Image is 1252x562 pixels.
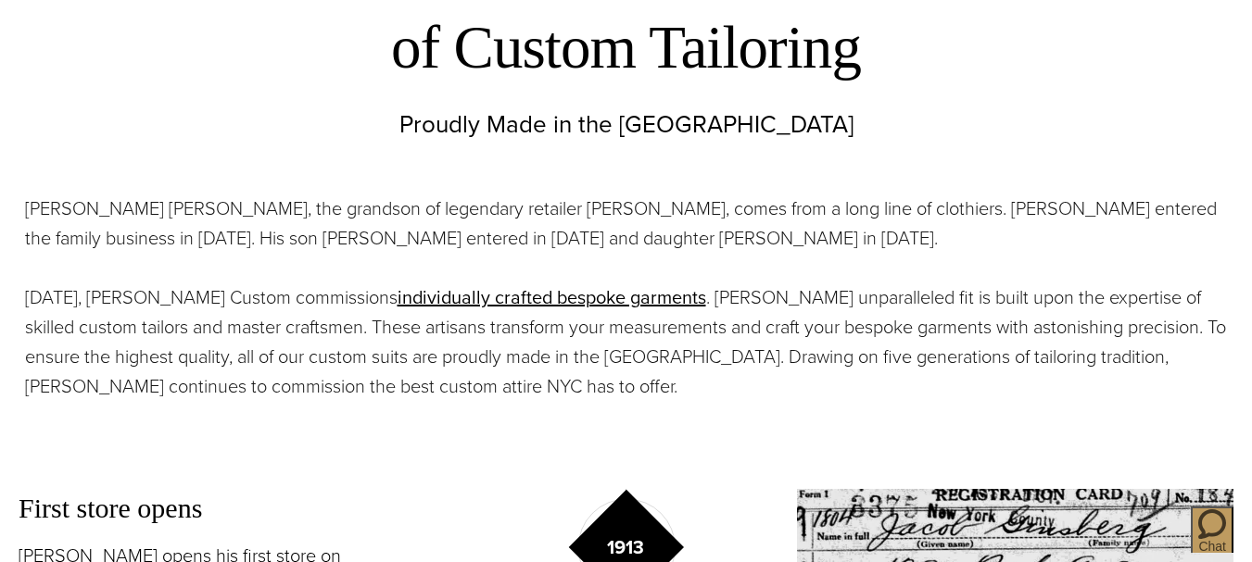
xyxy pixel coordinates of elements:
[19,489,455,528] h3: First store opens
[1134,506,1233,553] iframe: Opens a widget where you can chat to one of our agents
[25,282,1228,401] p: [DATE], [PERSON_NAME] Custom commissions . [PERSON_NAME] unparalleled fit is built upon the exper...
[398,283,706,311] a: individually crafted bespoke garments
[607,533,644,561] p: 1913
[64,32,92,47] span: Chat
[25,194,1228,253] p: [PERSON_NAME] [PERSON_NAME], the grandson of legendary retailer [PERSON_NAME], comes from a long ...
